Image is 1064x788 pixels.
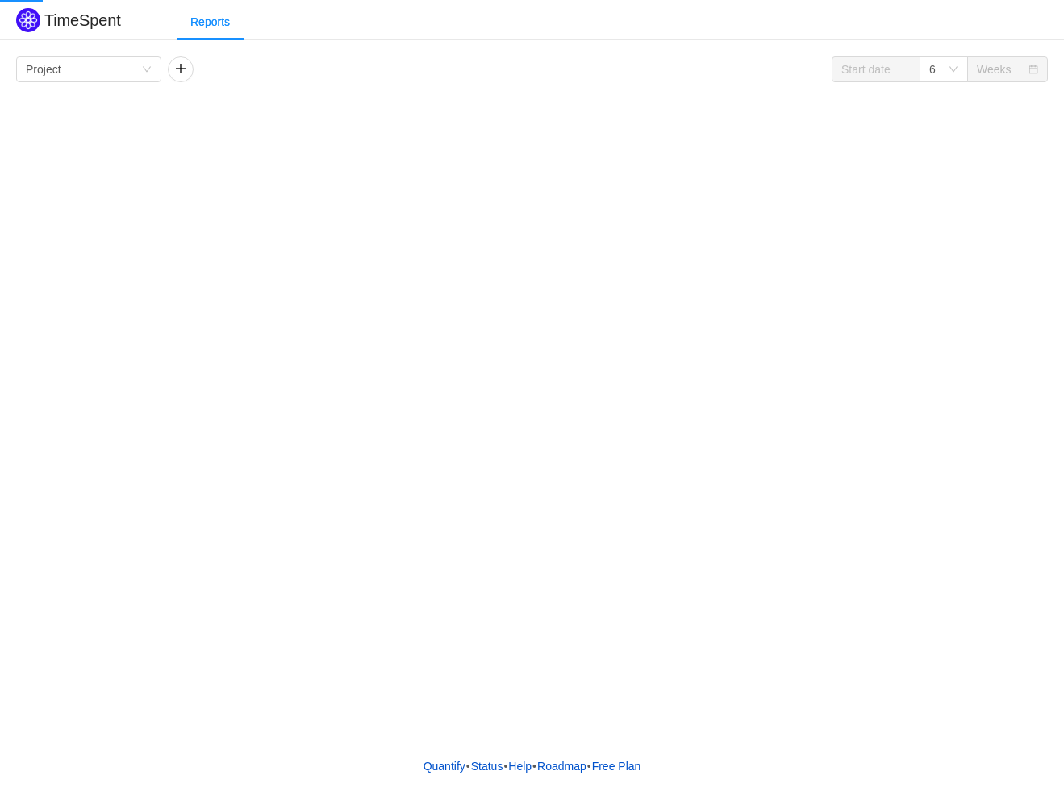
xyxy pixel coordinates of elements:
input: Start date [832,56,920,82]
img: Quantify logo [16,8,40,32]
h2: TimeSpent [44,11,121,29]
button: Free Plan [591,754,642,778]
a: Status [470,754,504,778]
span: • [532,760,536,773]
i: icon: down [949,65,958,76]
button: icon: plus [168,56,194,82]
a: Roadmap [536,754,587,778]
div: 6 [929,57,936,81]
div: Weeks [977,57,1012,81]
i: icon: calendar [1029,65,1038,76]
a: Quantify [423,754,466,778]
span: • [587,760,591,773]
div: Project [26,57,61,81]
span: • [466,760,470,773]
span: • [503,760,507,773]
a: Help [507,754,532,778]
i: icon: down [142,65,152,76]
div: Reports [177,4,243,40]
